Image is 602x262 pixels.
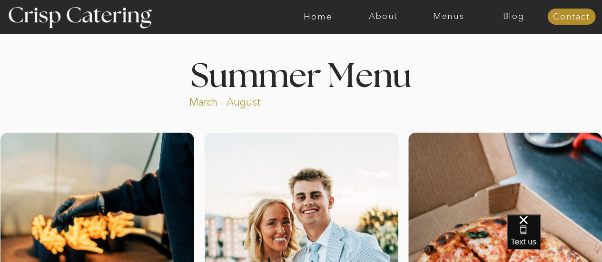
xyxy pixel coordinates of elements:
a: Home [286,12,351,21]
a: Menus [416,12,481,21]
a: About [351,12,416,21]
a: Blog [481,12,546,21]
p: March - August [189,95,320,106]
a: Contact [547,12,595,22]
h1: Summer Menu [169,60,434,88]
iframe: podium webchat widget bubble [507,214,602,262]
